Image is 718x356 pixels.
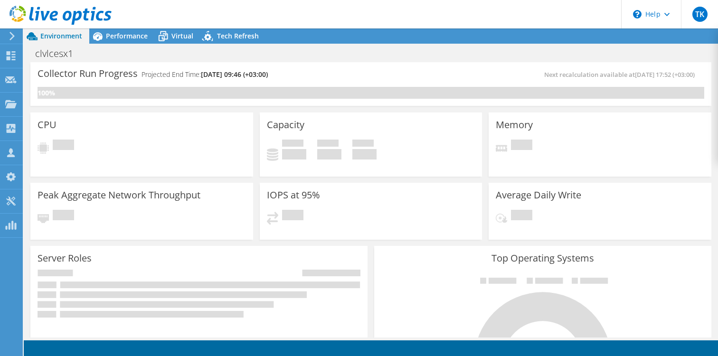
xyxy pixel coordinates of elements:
[38,253,92,263] h3: Server Roles
[282,140,303,149] span: Used
[53,140,74,152] span: Pending
[267,120,304,130] h3: Capacity
[38,120,57,130] h3: CPU
[352,149,377,159] h4: 0 GiB
[635,70,695,79] span: [DATE] 17:52 (+03:00)
[106,31,148,40] span: Performance
[692,7,708,22] span: TK
[496,190,581,200] h3: Average Daily Write
[267,190,320,200] h3: IOPS at 95%
[352,140,374,149] span: Total
[31,48,88,59] h1: clvlcesx1
[544,70,699,79] span: Next recalculation available at
[217,31,259,40] span: Tech Refresh
[511,210,532,223] span: Pending
[633,10,642,19] svg: \n
[201,70,268,79] span: [DATE] 09:46 (+03:00)
[53,210,74,223] span: Pending
[317,149,341,159] h4: 0 GiB
[142,69,268,80] h4: Projected End Time:
[317,140,339,149] span: Free
[40,31,82,40] span: Environment
[282,149,306,159] h4: 0 GiB
[171,31,193,40] span: Virtual
[496,120,533,130] h3: Memory
[381,253,704,263] h3: Top Operating Systems
[282,210,303,223] span: Pending
[38,190,200,200] h3: Peak Aggregate Network Throughput
[511,140,532,152] span: Pending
